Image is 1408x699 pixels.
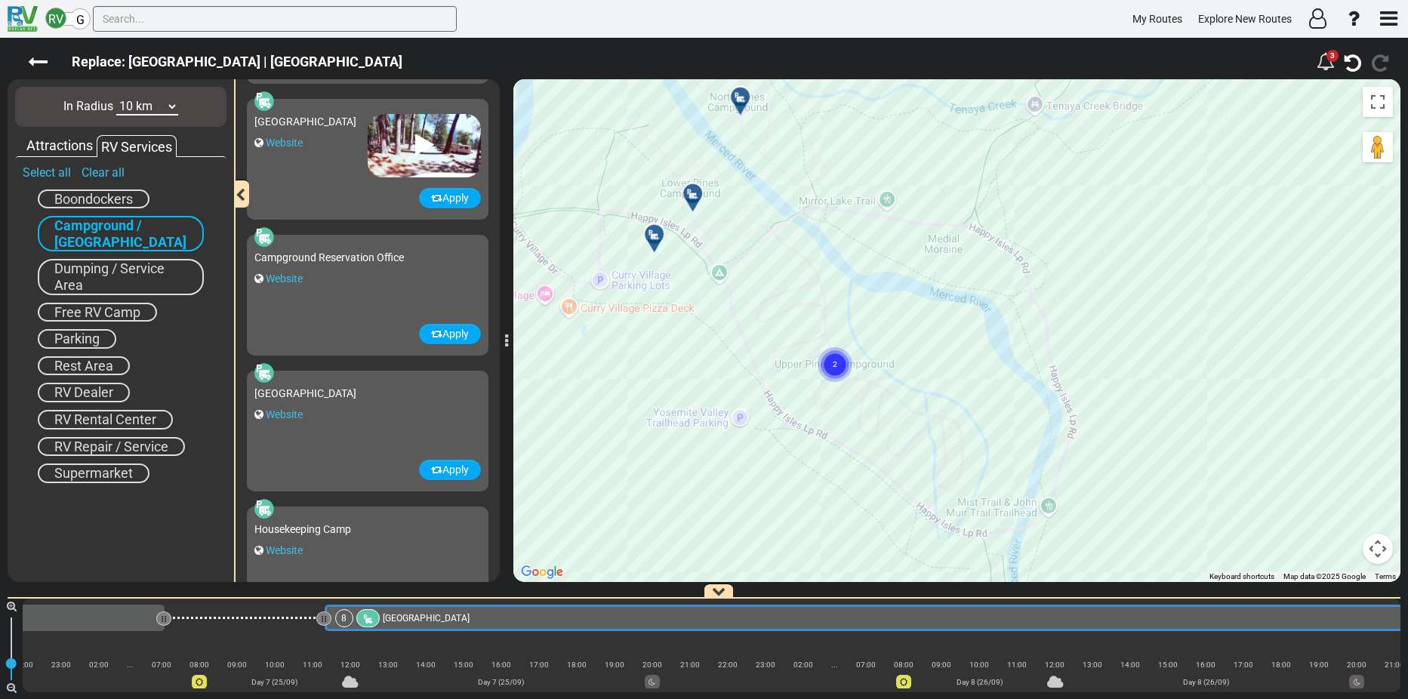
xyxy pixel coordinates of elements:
div: | [558,670,596,684]
div: 15:00 [1149,657,1187,672]
gmp-advanced-marker: Cluster of 2 markers [816,327,854,367]
span: Day 7 (25/09) [478,678,524,686]
div: | [923,670,960,684]
button: Drag Pegman onto the map to open Street View [1363,132,1393,162]
div: 11:00 [294,657,331,672]
span: Housekeeping Camp [254,523,351,535]
div: | [407,670,445,684]
div: 09:00 [218,657,256,672]
div: 23:00 [747,657,784,672]
div: 19:00 [596,657,633,672]
img: Google [517,562,567,582]
div: 08:00 [180,657,218,672]
div: 10:00 [256,657,294,672]
button: Apply [419,460,481,480]
div: | [1036,670,1074,684]
div: 13:00 [369,657,407,672]
div: | [1262,670,1300,684]
div: | [633,670,671,684]
div: 12:00 [1036,657,1074,672]
div: 3 [1317,49,1335,75]
div: | [482,670,520,684]
div: | [369,670,407,684]
div: | [1187,670,1225,684]
span: [GEOGRAPHIC_DATA] [383,613,470,624]
div: | [143,670,180,684]
div: | [784,670,822,684]
span: Map data ©2025 Google [1283,572,1366,580]
div: 23:00 [42,657,80,672]
div: G [69,8,91,29]
div: Dumping / Service Area [38,259,204,294]
a: Terms (opens in new tab) [1375,572,1396,580]
div: 20:00 [633,657,671,672]
div: | [42,670,80,684]
a: Website [266,408,303,420]
div: 09:00 [923,657,960,672]
div: 18:00 [558,657,596,672]
div: 20:00 [1338,657,1376,672]
div: ... [118,657,143,672]
div: 12:00 [331,657,369,672]
div: | [445,670,482,684]
div: | [331,670,369,684]
button: Apply [419,324,481,344]
span: Day 8 (26/09) [957,678,1003,686]
div: 22:00 [5,657,42,672]
div: | [747,670,784,684]
span: In Radius [63,99,113,113]
div: 17:00 [520,657,558,672]
span: Day 7 (25/09) [251,678,297,686]
a: Open this area in Google Maps (opens a new window) [517,562,567,582]
span: My Routes [1132,13,1182,25]
div: | [1111,670,1149,684]
div: Campground Reservation Office Website Apply [247,227,488,363]
span: Explore New Routes [1198,13,1292,25]
div: | [1149,670,1187,684]
img: mqdefault.jpg [368,114,481,177]
span: Boondockers [54,191,133,207]
div: RV Rental Center [38,410,173,430]
div: 02:00 [784,657,822,672]
div: | [1074,670,1111,684]
span: RV [48,12,63,26]
div: Boondockers [38,189,149,209]
div: Campground / [GEOGRAPHIC_DATA] [38,216,204,251]
img: RvPlanetLogo.png [8,6,38,32]
div: RV Services [97,135,177,157]
span: Rest Area [54,358,113,374]
div: | [822,670,847,684]
div: 10:00 [960,657,998,672]
div: | [118,670,143,684]
div: 07:00 [847,657,885,672]
div: 07:00 [143,657,180,672]
div: 21:00 [671,657,709,672]
span: Free RV Camp [54,304,140,320]
div: | [1338,670,1376,684]
span: [GEOGRAPHIC_DATA] [254,115,356,128]
span: RV Rental Center [54,411,156,427]
div: 13:00 [1074,657,1111,672]
div: Housekeeping Camp Website Apply [247,499,488,635]
div: | [256,670,294,684]
div: Attractions [23,136,97,156]
button: Keyboard shortcuts [1209,571,1274,582]
div: 14:00 [1111,657,1149,672]
div: | [1225,670,1262,684]
div: [GEOGRAPHIC_DATA] Website Apply [247,363,488,499]
a: My Routes [1126,5,1189,34]
div: | [709,670,747,684]
label: Replace: [GEOGRAPHIC_DATA] | [GEOGRAPHIC_DATA] [57,49,417,75]
span: Campground Reservation Office [254,251,404,263]
div: | [885,670,923,684]
div: Supermarket [38,463,149,483]
div: | [80,670,118,684]
div: Rest Area [38,356,130,376]
a: Website [266,544,303,556]
div: Free RV Camp [38,303,157,322]
div: 02:00 [80,657,118,672]
input: Search... [93,6,457,32]
button: Apply [419,188,481,208]
div: ... [822,657,847,672]
span: [GEOGRAPHIC_DATA] [254,387,356,399]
